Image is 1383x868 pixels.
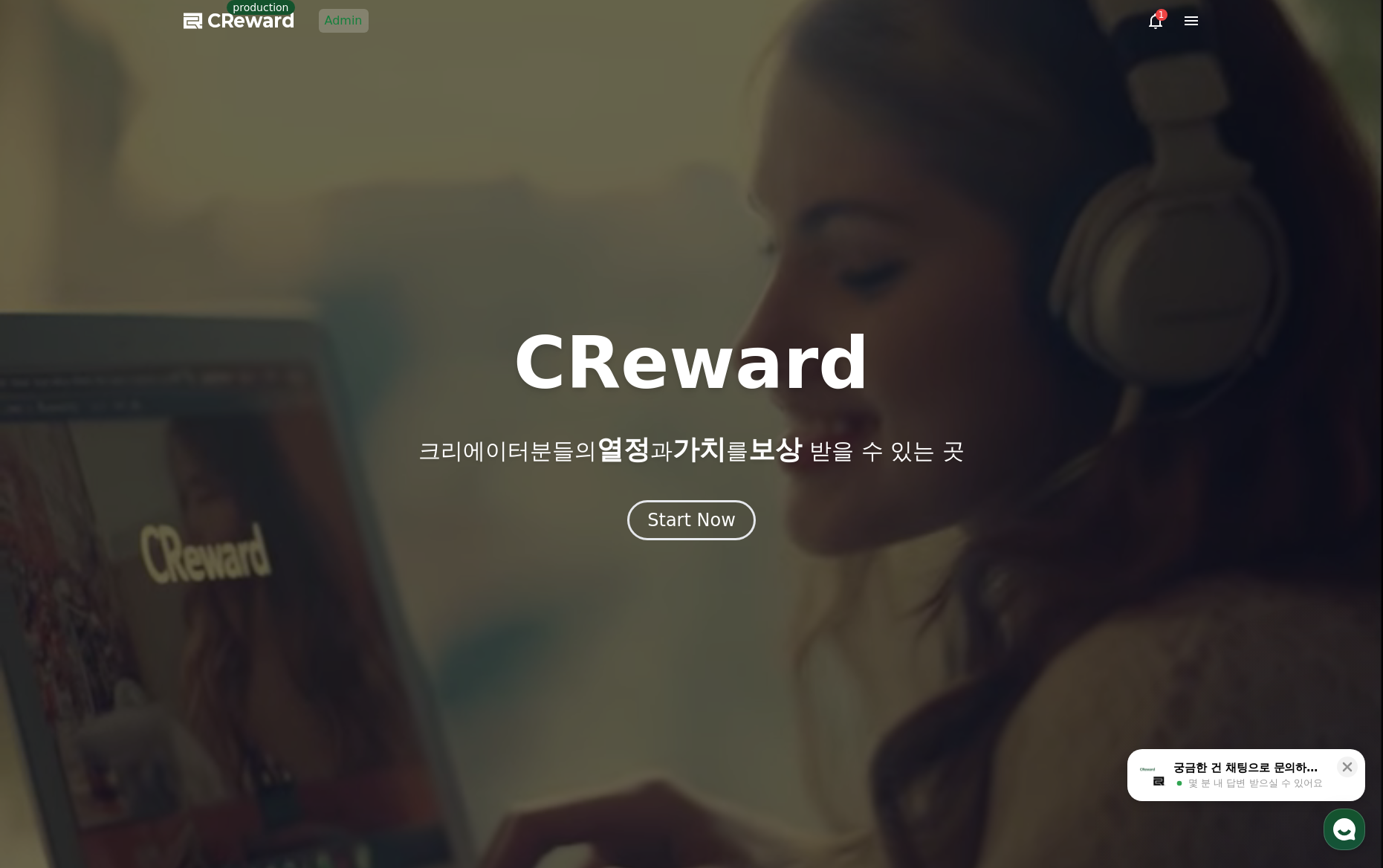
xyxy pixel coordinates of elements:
[230,493,247,505] span: 설정
[627,515,756,529] a: Start Now
[4,471,98,508] a: 홈
[514,328,869,399] h1: CReward
[47,493,56,505] span: 홈
[184,9,295,33] a: CReward
[1147,12,1165,30] a: 1
[647,508,736,532] div: Start Now
[673,434,726,464] span: 가치
[627,500,756,540] button: Start Now
[319,9,369,33] a: Admin
[1156,9,1167,21] div: 1
[98,471,192,508] a: 대화
[207,9,295,33] span: CReward
[136,494,154,506] span: 대화
[418,435,964,464] p: 크리에이터분들의 과 를 받을 수 있는 곳
[748,434,802,464] span: 보상
[597,434,650,464] span: 열정
[192,471,285,508] a: 설정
